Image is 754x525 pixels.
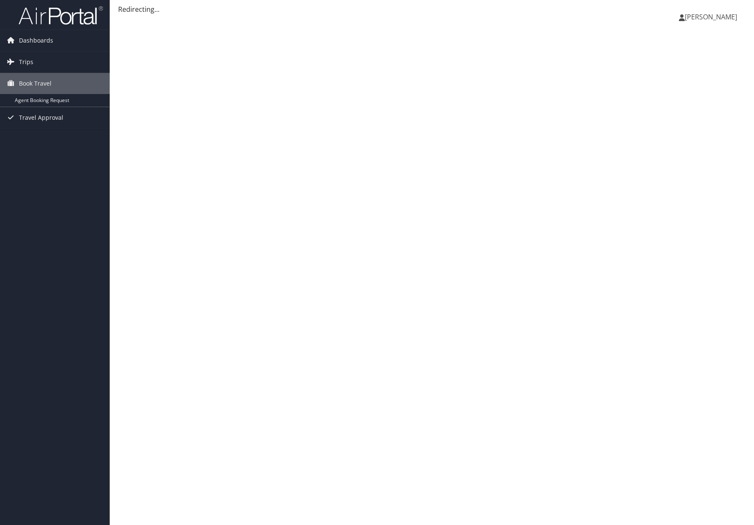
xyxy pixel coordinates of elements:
span: Travel Approval [19,107,63,128]
div: Redirecting... [118,4,746,14]
a: [PERSON_NAME] [679,4,746,30]
img: airportal-logo.png [19,5,103,25]
span: Trips [19,51,33,73]
span: Dashboards [19,30,53,51]
span: [PERSON_NAME] [685,12,737,22]
span: Book Travel [19,73,51,94]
